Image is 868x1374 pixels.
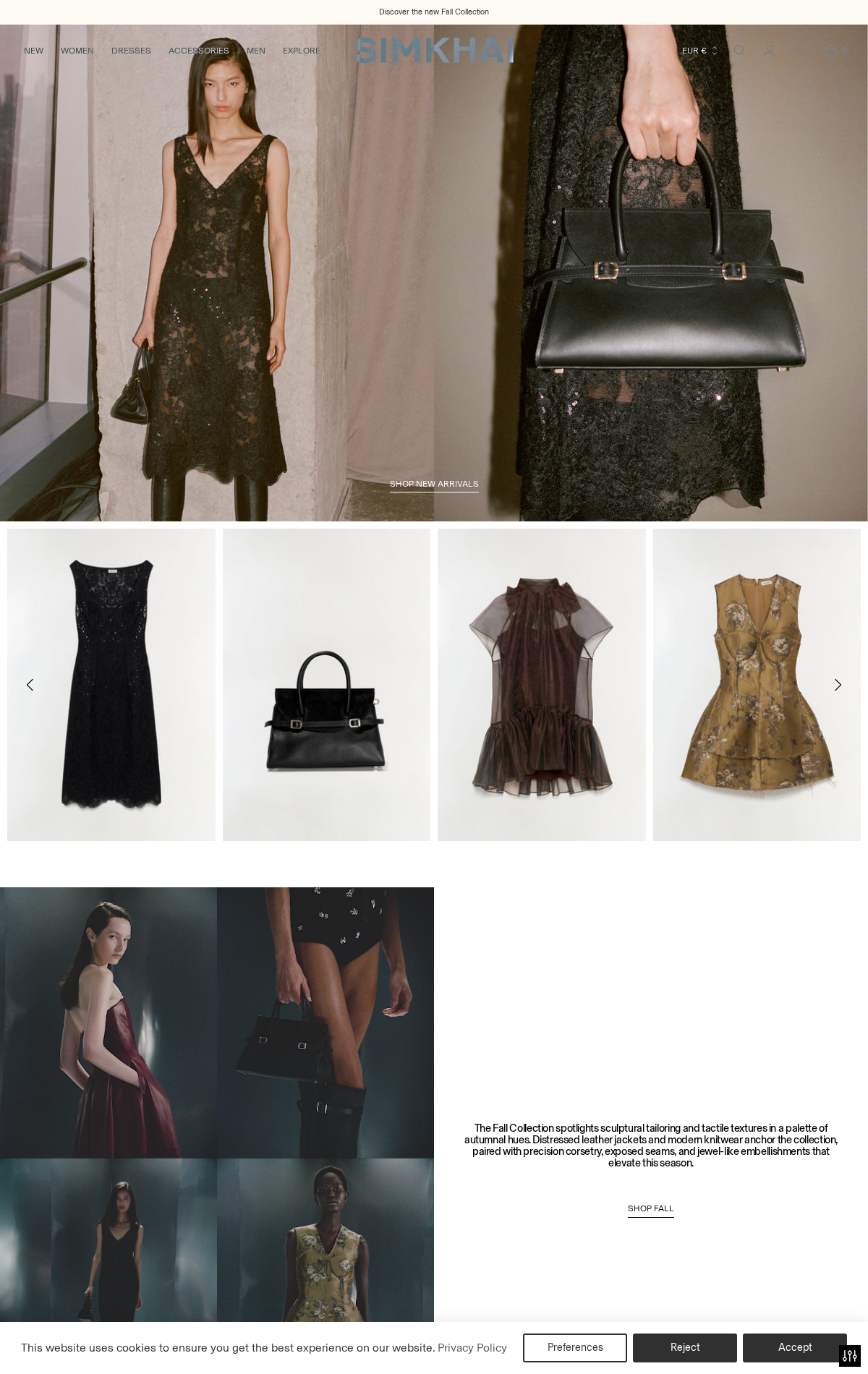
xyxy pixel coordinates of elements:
button: EUR € [682,35,720,67]
a: SHOP FALL [628,1203,674,1218]
a: Open search modal [725,36,754,65]
a: MEN [247,35,265,67]
a: Wishlist [786,36,814,65]
a: NEW [24,35,43,67]
button: Reject [633,1334,737,1362]
button: Move to next carousel slide [822,669,854,701]
span: shop new arrivals [390,479,479,489]
a: EXPLORE [283,35,320,67]
a: Privacy Policy (opens in a new tab) [435,1337,509,1359]
a: WOMEN [61,35,94,67]
a: Go to the account page [755,36,784,65]
a: Discover the new Fall Collection [379,7,489,18]
a: shop new arrivals [390,479,479,493]
span: 0 [838,43,851,56]
a: DRESSES [111,35,151,67]
button: Preferences [523,1334,627,1362]
h3: The Fall Collection spotlights sculptural tailoring and tactile textures in a palette of autumnal... [463,1122,840,1169]
a: Open cart modal [816,36,845,65]
span: SHOP FALL [628,1203,674,1213]
button: Move to previous carousel slide [14,669,46,701]
a: ACCESSORIES [169,35,229,67]
a: SIMKHAI [354,36,514,64]
button: Accept [743,1334,847,1362]
span: This website uses cookies to ensure you get the best experience on our website. [21,1341,435,1354]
